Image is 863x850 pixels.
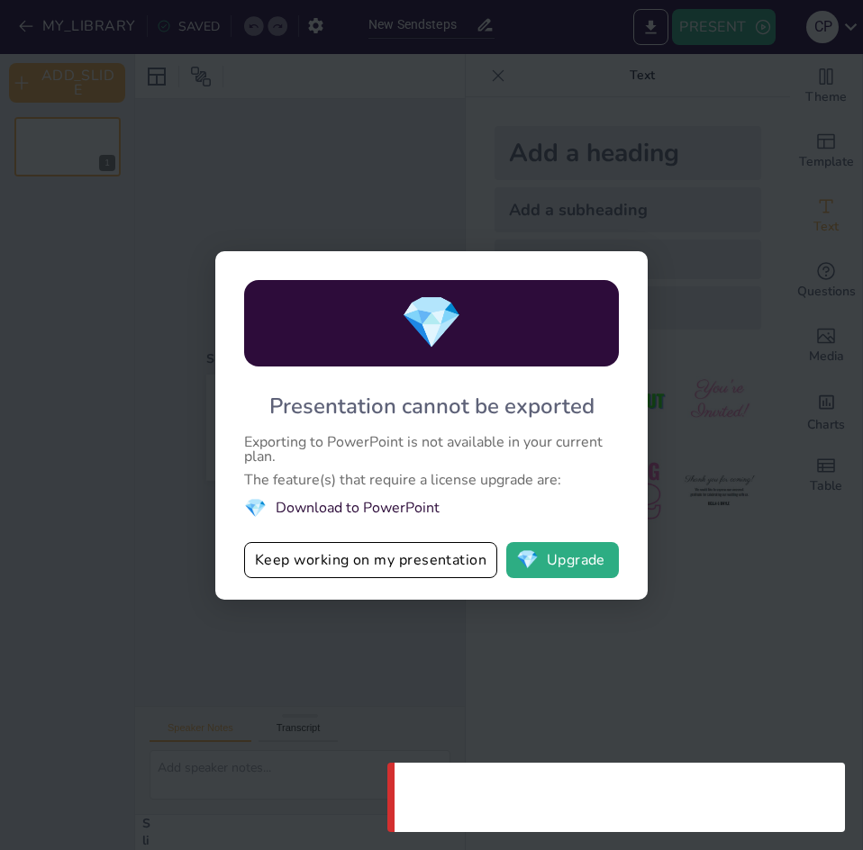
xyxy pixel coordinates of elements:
div: Presentation cannot be exported [269,392,595,420]
button: diamondUpgrade [506,542,619,578]
span: diamond [516,551,539,569]
span: diamond [244,496,267,520]
div: Exporting to PowerPoint is not available in your current plan. [244,435,619,464]
li: Download to PowerPoint [244,496,619,520]
span: diamond [400,288,463,357]
button: Keep working on my presentation [244,542,497,578]
p: Something went wrong with the request. (CORS) [445,787,791,809]
div: The feature(s) that require a license upgrade are: [244,473,619,487]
